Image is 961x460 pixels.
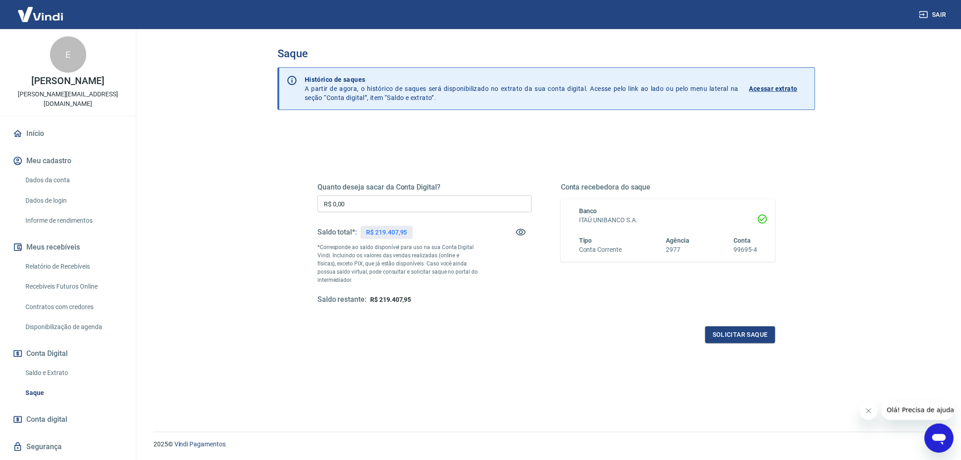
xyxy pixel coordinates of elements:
a: Segurança [11,437,125,457]
a: Saldo e Extrato [22,364,125,382]
span: Agência [666,237,690,244]
a: Disponibilização de agenda [22,318,125,336]
h5: Quanto deseja sacar da Conta Digital? [317,183,532,192]
h5: Saldo restante: [317,295,367,305]
h5: Saldo total*: [317,228,357,237]
a: Vindi Pagamentos [174,440,226,448]
a: Dados da conta [22,171,125,190]
a: Contratos com credores [22,298,125,316]
span: R$ 219.407,95 [370,296,411,303]
img: Vindi [11,0,70,28]
button: Conta Digital [11,344,125,364]
a: Relatório de Recebíveis [22,257,125,276]
span: Banco [579,207,597,215]
p: Histórico de saques [305,75,738,84]
h6: ITAÚ UNIBANCO S.A. [579,215,757,225]
p: [PERSON_NAME] [31,76,104,86]
p: A partir de agora, o histórico de saques será disponibilizado no extrato da sua conta digital. Ac... [305,75,738,102]
a: Início [11,124,125,144]
p: 2025 © [154,440,939,449]
span: Olá! Precisa de ajuda? [5,6,76,14]
h6: 2977 [666,245,690,255]
a: Acessar extrato [749,75,807,102]
button: Sair [917,6,950,23]
button: Solicitar saque [705,326,775,343]
span: Conta [733,237,751,244]
a: Saque [22,384,125,402]
span: Conta digital [26,413,67,426]
button: Meu cadastro [11,151,125,171]
p: [PERSON_NAME][EMAIL_ADDRESS][DOMAIN_NAME] [7,90,129,109]
a: Informe de rendimentos [22,211,125,230]
a: Conta digital [11,410,125,430]
div: E [50,36,86,73]
span: Tipo [579,237,592,244]
h5: Conta recebedora do saque [561,183,775,192]
h6: 99695-4 [733,245,757,255]
p: R$ 219.407,95 [366,228,407,237]
button: Meus recebíveis [11,237,125,257]
h6: Conta Corrente [579,245,622,255]
iframe: Mensagem da empresa [882,400,954,420]
iframe: Fechar mensagem [860,402,878,420]
h3: Saque [277,47,815,60]
p: *Corresponde ao saldo disponível para uso na sua Conta Digital Vindi. Incluindo os valores das ve... [317,243,478,284]
iframe: Botão para abrir a janela de mensagens [925,424,954,453]
a: Recebíveis Futuros Online [22,277,125,296]
a: Dados de login [22,191,125,210]
p: Acessar extrato [749,84,798,93]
